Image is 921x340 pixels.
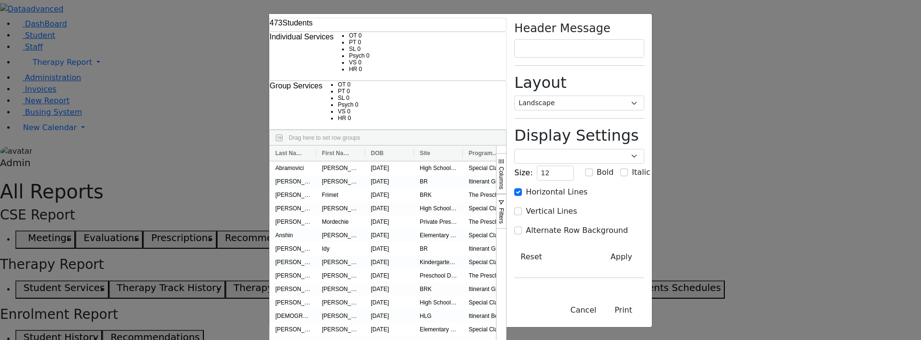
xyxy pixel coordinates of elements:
[463,188,512,202] div: The Preschool Itinerant
[270,202,805,215] div: Press SPACE to select this row.
[270,175,805,188] div: Press SPACE to select this row.
[338,115,346,121] span: HR
[414,215,463,229] div: Private Preschool
[365,215,414,229] div: [DATE]
[316,229,365,242] div: [PERSON_NAME]
[414,202,463,215] div: High School Girls Division
[316,175,365,188] div: [PERSON_NAME]
[414,161,463,175] div: High School Boys Division
[270,309,316,323] div: [DEMOGRAPHIC_DATA]
[270,202,316,215] div: [PERSON_NAME]
[270,161,316,175] div: Abramovici
[469,150,498,157] span: Program Type
[414,175,463,188] div: BR
[270,229,805,242] div: Press SPACE to select this row.
[270,81,322,90] h6: Group Services
[270,242,316,255] div: [PERSON_NAME]
[355,101,358,108] span: 0
[414,229,463,242] div: Elementary Division
[414,309,463,323] div: HLG
[359,66,362,73] span: 0
[414,282,463,296] div: BRK
[275,150,303,157] span: Last Name
[270,19,283,27] span: 473
[270,282,316,296] div: [PERSON_NAME]
[514,167,532,179] label: Size:
[365,269,414,282] div: [DATE]
[496,194,506,229] button: Filters
[270,282,805,296] div: Press SPACE to select this row.
[358,39,361,46] span: 0
[316,323,365,336] div: [PERSON_NAME]
[514,73,644,92] h2: Layout
[371,150,384,157] span: DOB
[365,161,414,175] div: [DATE]
[270,188,805,202] div: Press SPACE to select this row.
[463,309,512,323] div: Itinerant Boys
[365,323,414,336] div: [DATE]
[365,188,414,202] div: [DATE]
[414,255,463,269] div: Kindergarten PS
[289,134,360,141] span: Drag here to set row groups
[349,52,365,59] span: Psych
[414,242,463,255] div: BR
[270,255,316,269] div: [PERSON_NAME]
[316,282,365,296] div: [PERSON_NAME]
[270,255,805,269] div: Press SPACE to select this row.
[463,242,512,255] div: Itinerant Girls
[349,46,355,52] span: SL
[358,59,362,66] span: 0
[597,167,614,178] label: Bold
[316,269,365,282] div: [PERSON_NAME]
[270,296,316,309] div: [PERSON_NAME]
[270,242,805,255] div: Press SPACE to select this row.
[365,309,414,323] div: [DATE]
[414,188,463,202] div: BRK
[270,188,316,202] div: [PERSON_NAME]
[338,81,345,88] span: OT
[270,309,805,323] div: Press SPACE to select this row.
[463,161,512,175] div: Special Class - K12
[365,282,414,296] div: [DATE]
[514,126,644,145] h2: Display Settings
[348,115,351,121] span: 0
[463,323,512,336] div: Special Class - K12
[316,296,365,309] div: [PERSON_NAME]
[270,269,805,282] div: Press SPACE to select this row.
[270,215,316,229] div: [PERSON_NAME]
[270,215,805,229] div: Press SPACE to select this row.
[349,59,356,66] span: VS
[463,229,512,242] div: Special Class - K12
[358,32,362,39] span: 0
[338,108,345,115] span: VS
[347,108,351,115] span: 0
[564,301,602,319] button: Close
[270,269,316,282] div: [PERSON_NAME]
[338,88,345,95] span: PT
[366,52,369,59] span: 0
[463,296,512,309] div: Special Class - K12
[349,32,356,39] span: OT
[498,167,505,189] span: Columns
[414,269,463,282] div: Preschool Division
[338,101,354,108] span: Psych
[270,18,313,27] h6: Students
[316,242,365,255] div: Idy
[270,323,316,336] div: [PERSON_NAME]
[270,32,333,41] h6: Individual Services
[349,39,356,46] span: PT
[496,153,506,194] button: Columns
[316,255,365,269] div: [PERSON_NAME]
[365,202,414,215] div: [DATE]
[414,296,463,309] div: High School Boys Division
[514,248,548,266] button: Reset
[316,161,365,175] div: [PERSON_NAME]
[463,175,512,188] div: Itinerant Girls
[357,46,361,52] span: 0
[365,255,414,269] div: [DATE]
[316,215,365,229] div: Mordechie
[365,242,414,255] div: [DATE]
[270,229,316,242] div: Anshin
[463,269,512,282] div: The Preschool Half-Day
[632,167,650,178] label: Italic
